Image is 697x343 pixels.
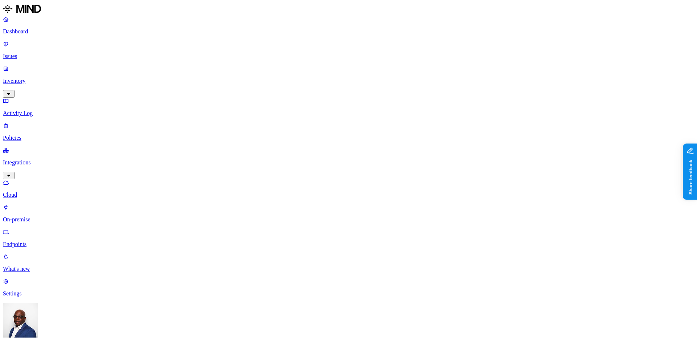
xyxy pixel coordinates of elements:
a: Settings [3,278,694,297]
p: Inventory [3,78,694,84]
img: Gregory Thomas [3,303,38,338]
p: Integrations [3,159,694,166]
a: Dashboard [3,16,694,35]
p: Policies [3,135,694,141]
a: Policies [3,122,694,141]
a: Activity Log [3,98,694,117]
a: Endpoints [3,229,694,248]
p: What's new [3,266,694,272]
a: What's new [3,253,694,272]
a: On-premise [3,204,694,223]
a: Issues [3,41,694,60]
p: Dashboard [3,28,694,35]
a: Inventory [3,65,694,97]
img: MIND [3,3,41,15]
a: Cloud [3,179,694,198]
a: Integrations [3,147,694,178]
p: Settings [3,290,694,297]
p: On-premise [3,216,694,223]
a: MIND [3,3,694,16]
p: Endpoints [3,241,694,248]
p: Activity Log [3,110,694,117]
p: Cloud [3,192,694,198]
p: Issues [3,53,694,60]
